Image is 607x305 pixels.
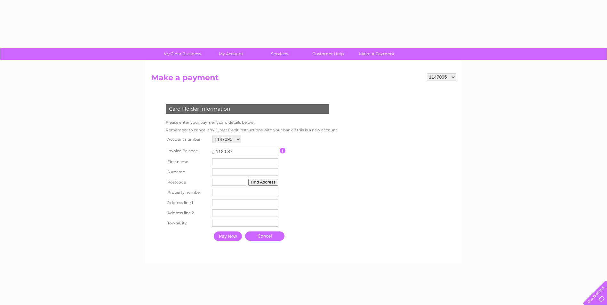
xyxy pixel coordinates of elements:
a: Customer Help [302,48,355,60]
th: Account number [164,134,211,145]
button: Find Address [248,179,278,186]
td: Remember to cancel any Direct Debit instructions with your bank if this is a new account. [164,126,340,134]
th: Postcode [164,177,211,187]
th: Invoice Balance [164,145,211,157]
th: Address line 1 [164,198,211,208]
input: Pay Now [214,231,242,241]
a: My Clear Business [156,48,209,60]
th: Surname [164,167,211,177]
a: Cancel [245,231,284,241]
th: Address line 2 [164,208,211,218]
a: Make A Payment [350,48,403,60]
td: £ [212,146,215,154]
a: Services [253,48,306,60]
a: My Account [204,48,257,60]
th: Property number [164,187,211,198]
div: Card Holder Information [166,104,329,114]
td: Please enter your payment card details below. [164,119,340,126]
input: Information [280,148,286,153]
h2: Make a payment [151,73,456,85]
th: First name [164,157,211,167]
th: Town/City [164,218,211,228]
